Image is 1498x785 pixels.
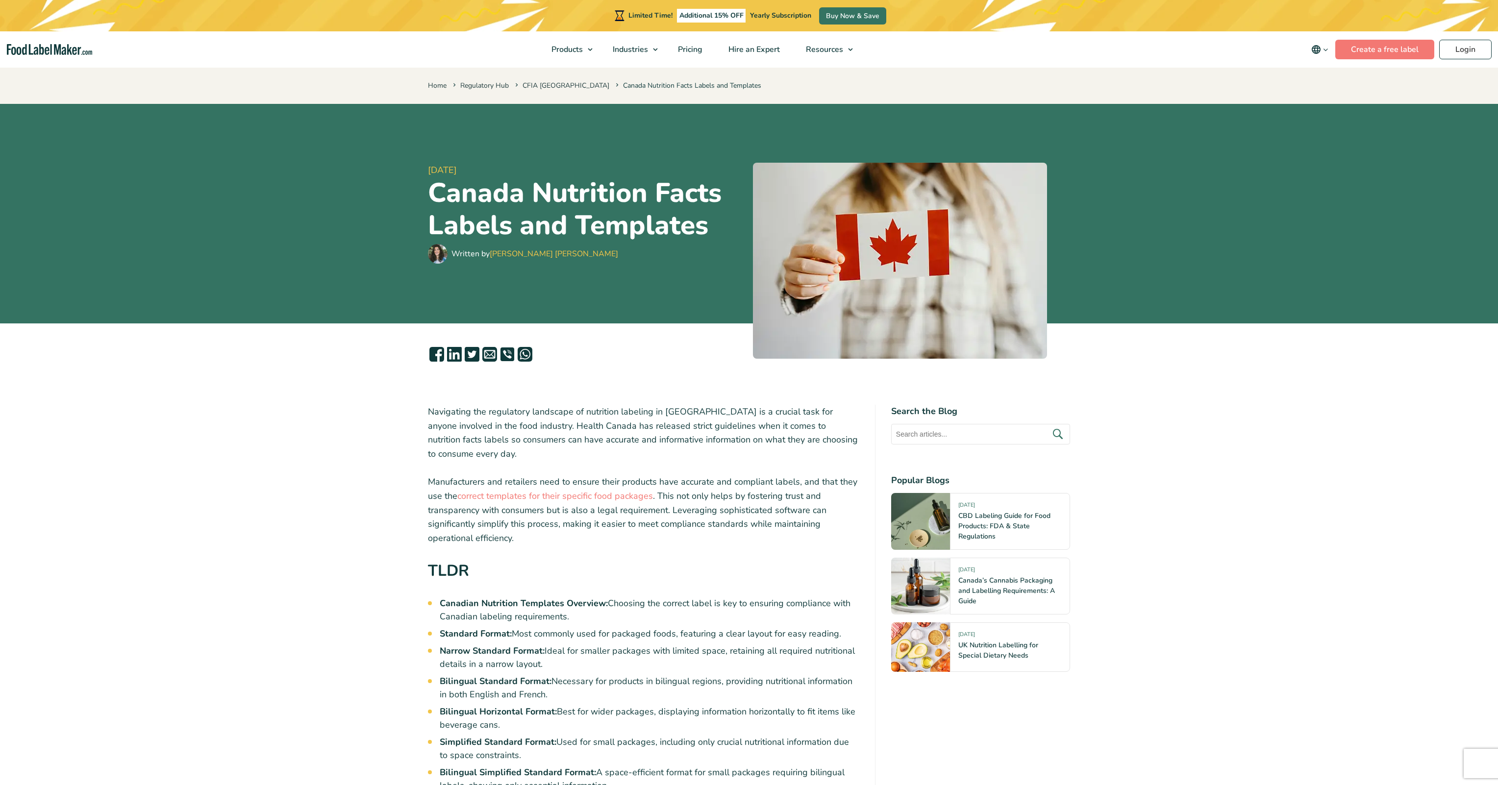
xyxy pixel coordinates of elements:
[440,675,551,687] strong: Bilingual Standard Format:
[428,244,448,264] img: Maria Abi Hanna - Food Label Maker
[958,640,1038,660] a: UK Nutrition Labelling for Special Dietary Needs
[428,475,859,545] p: Manufacturers and retailers need to ensure their products have accurate and compliant labels, and...
[440,736,556,748] strong: Simplified Standard Format:
[665,31,713,68] a: Pricing
[1439,40,1492,59] a: Login
[428,164,745,177] span: [DATE]
[1335,40,1434,59] a: Create a free label
[958,631,975,642] span: [DATE]
[750,11,811,20] span: Yearly Subscription
[716,31,791,68] a: Hire an Expert
[891,405,1070,418] h4: Search the Blog
[549,44,584,55] span: Products
[675,44,703,55] span: Pricing
[457,490,653,502] a: correct templates for their specific food packages
[440,705,859,732] li: Best for wider packages, displaying information horizontally to fit items like beverage cans.
[819,7,886,25] a: Buy Now & Save
[600,31,663,68] a: Industries
[428,81,447,90] a: Home
[803,44,844,55] span: Resources
[725,44,781,55] span: Hire an Expert
[440,706,557,717] strong: Bilingual Horizontal Format:
[958,566,975,577] span: [DATE]
[539,31,598,68] a: Products
[440,675,859,701] li: Necessary for products in bilingual regions, providing nutritional information in both English an...
[490,248,618,259] a: [PERSON_NAME] [PERSON_NAME]
[440,627,859,640] li: Most commonly used for packaged foods, featuring a clear layout for easy reading.
[610,44,649,55] span: Industries
[440,597,859,623] li: Choosing the correct label is key to ensuring compliance with Canadian labeling requirements.
[958,576,1055,606] a: Canada’s Cannabis Packaging and Labelling Requirements: A Guide
[891,424,1070,444] input: Search articles...
[440,645,545,657] strong: Narrow Standard Format:
[440,736,859,762] li: Used for small packages, including only crucial nutritional information due to space constraints.
[614,81,761,90] span: Canada Nutrition Facts Labels and Templates
[460,81,509,90] a: Regulatory Hub
[958,501,975,513] span: [DATE]
[428,560,469,581] strong: TLDR
[428,177,745,242] h1: Canada Nutrition Facts Labels and Templates
[793,31,858,68] a: Resources
[428,405,859,461] p: Navigating the regulatory landscape of nutrition labeling in [GEOGRAPHIC_DATA] is a crucial task ...
[451,248,618,260] div: Written by
[440,644,859,671] li: Ideal for smaller packages with limited space, retaining all required nutritional details in a na...
[440,766,596,778] strong: Bilingual Simplified Standard Format:
[891,474,1070,487] h4: Popular Blogs
[440,628,512,639] strong: Standard Format:
[677,9,746,23] span: Additional 15% OFF
[523,81,609,90] a: CFIA [GEOGRAPHIC_DATA]
[958,511,1050,541] a: CBD Labeling Guide for Food Products: FDA & State Regulations
[628,11,673,20] span: Limited Time!
[440,597,608,609] strong: Canadian Nutrition Templates Overview:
